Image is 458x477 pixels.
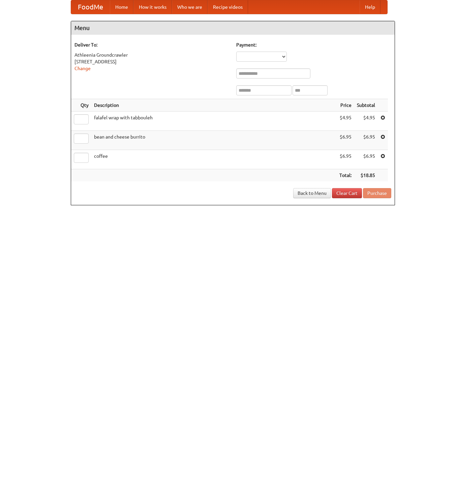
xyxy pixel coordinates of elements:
[337,150,354,169] td: $6.95
[133,0,172,14] a: How it works
[91,131,337,150] td: bean and cheese burrito
[354,99,378,112] th: Subtotal
[91,99,337,112] th: Description
[74,41,230,48] h5: Deliver To:
[337,169,354,182] th: Total:
[360,0,380,14] a: Help
[74,66,91,71] a: Change
[208,0,248,14] a: Recipe videos
[354,169,378,182] th: $18.85
[110,0,133,14] a: Home
[332,188,362,198] a: Clear Cart
[354,150,378,169] td: $6.95
[71,21,395,35] h4: Menu
[354,112,378,131] td: $4.95
[337,99,354,112] th: Price
[71,0,110,14] a: FoodMe
[74,58,230,65] div: [STREET_ADDRESS]
[91,150,337,169] td: coffee
[236,41,391,48] h5: Payment:
[354,131,378,150] td: $6.95
[71,99,91,112] th: Qty
[363,188,391,198] button: Purchase
[74,52,230,58] div: Athleenia Groundcrawler
[337,112,354,131] td: $4.95
[91,112,337,131] td: falafel wrap with tabbouleh
[293,188,331,198] a: Back to Menu
[172,0,208,14] a: Who we are
[337,131,354,150] td: $6.95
